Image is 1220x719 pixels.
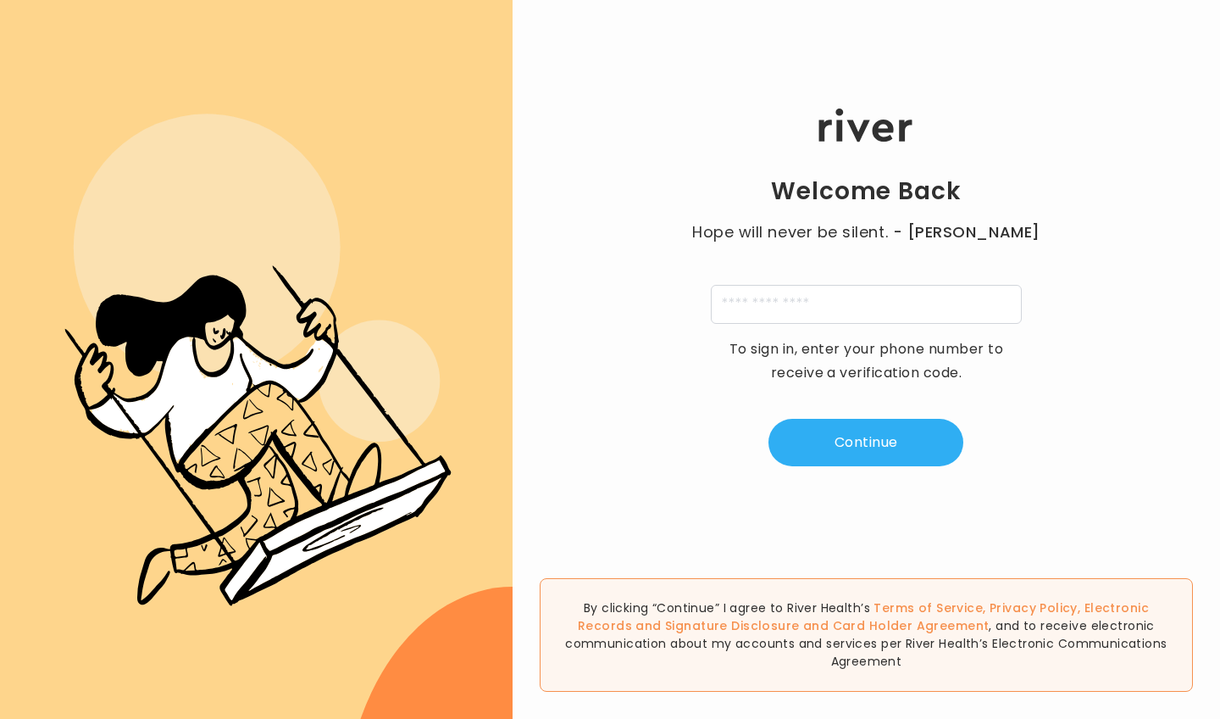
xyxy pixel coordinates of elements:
a: Privacy Policy [990,599,1078,616]
h1: Welcome Back [771,176,961,207]
div: By clicking “Continue” I agree to River Health’s [540,578,1193,692]
button: Continue [768,419,963,466]
span: - [PERSON_NAME] [893,220,1040,244]
span: , and to receive electronic communication about my accounts and services per River Health’s Elect... [565,617,1167,670]
a: Electronic Records and Signature Disclosure [578,599,1149,634]
a: Terms of Service [873,599,983,616]
a: Card Holder Agreement [833,617,990,634]
p: To sign in, enter your phone number to receive a verification code. [718,337,1014,385]
p: Hope will never be silent. [675,220,1056,244]
span: , , and [578,599,1149,634]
